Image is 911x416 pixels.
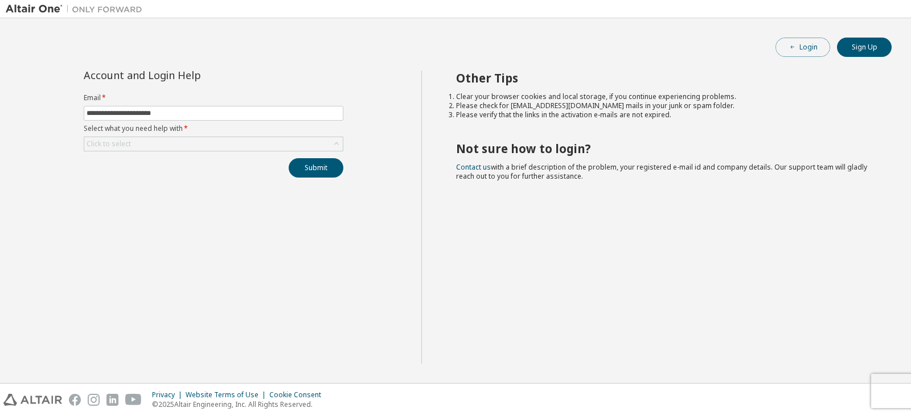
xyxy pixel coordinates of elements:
li: Please verify that the links in the activation e-mails are not expired. [456,110,872,120]
label: Select what you need help with [84,124,343,133]
li: Clear your browser cookies and local storage, if you continue experiencing problems. [456,92,872,101]
img: Altair One [6,3,148,15]
label: Email [84,93,343,102]
h2: Other Tips [456,71,872,85]
img: altair_logo.svg [3,394,62,406]
div: Cookie Consent [269,390,328,399]
li: Please check for [EMAIL_ADDRESS][DOMAIN_NAME] mails in your junk or spam folder. [456,101,872,110]
img: facebook.svg [69,394,81,406]
button: Submit [289,158,343,178]
div: Click to select [87,139,131,149]
button: Sign Up [837,38,892,57]
span: with a brief description of the problem, your registered e-mail id and company details. Our suppo... [456,162,867,181]
button: Login [775,38,830,57]
div: Website Terms of Use [186,390,269,399]
div: Privacy [152,390,186,399]
img: youtube.svg [125,394,142,406]
img: linkedin.svg [106,394,118,406]
p: © 2025 Altair Engineering, Inc. All Rights Reserved. [152,399,328,409]
div: Account and Login Help [84,71,292,80]
img: instagram.svg [88,394,100,406]
h2: Not sure how to login? [456,141,872,156]
a: Contact us [456,162,491,172]
div: Click to select [84,137,343,151]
